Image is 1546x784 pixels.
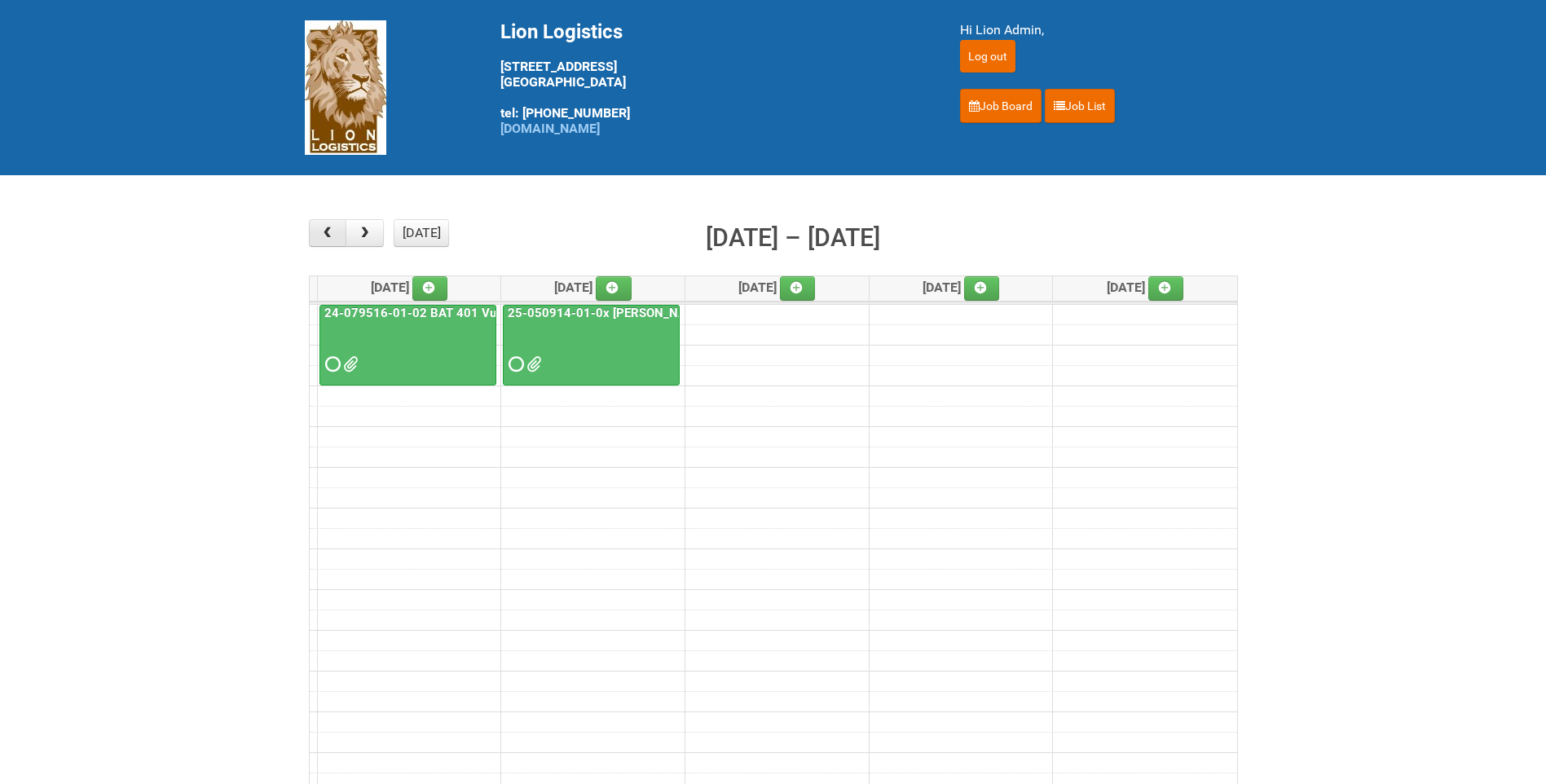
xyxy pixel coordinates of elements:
a: Job List [1045,89,1115,123]
a: Lion Logistics [305,79,386,95]
button: [DATE] [394,219,449,247]
div: Hi Lion Admin, [960,20,1242,40]
span: MDN (2) 25-050914-01.xlsx MDN 25-050914-01.xlsx [526,359,538,370]
input: Log out [960,40,1015,73]
a: 24-079516-01-02 BAT 401 Vuse Box RCT [321,306,564,320]
a: Add an event [1148,276,1184,301]
a: Add an event [596,276,632,301]
a: Add an event [780,276,816,301]
span: [DATE] [554,280,632,295]
img: Lion Logistics [305,20,386,155]
a: Job Board [960,89,1042,123]
div: [STREET_ADDRESS] [GEOGRAPHIC_DATA] tel: [PHONE_NUMBER] [500,20,919,136]
span: Requested [325,359,337,370]
span: [DATE] [371,280,448,295]
span: [DATE] [738,280,816,295]
span: [DATE] [1107,280,1184,295]
a: 25-050914-01-0x [PERSON_NAME] C&U [504,306,738,320]
a: 24-079516-01-02 BAT 401 Vuse Box RCT [319,305,496,386]
a: Add an event [412,276,448,301]
span: [DATE] [923,280,1000,295]
span: Lion Logistics [500,20,623,43]
a: 25-050914-01-0x [PERSON_NAME] C&U [503,305,680,386]
span: 24-079516-01-02 MDN.xlsx 24-079516-01-02 JNF.DOC [343,359,355,370]
a: [DOMAIN_NAME] [500,121,600,136]
h2: [DATE] – [DATE] [706,219,880,257]
span: Requested [509,359,520,370]
a: Add an event [964,276,1000,301]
